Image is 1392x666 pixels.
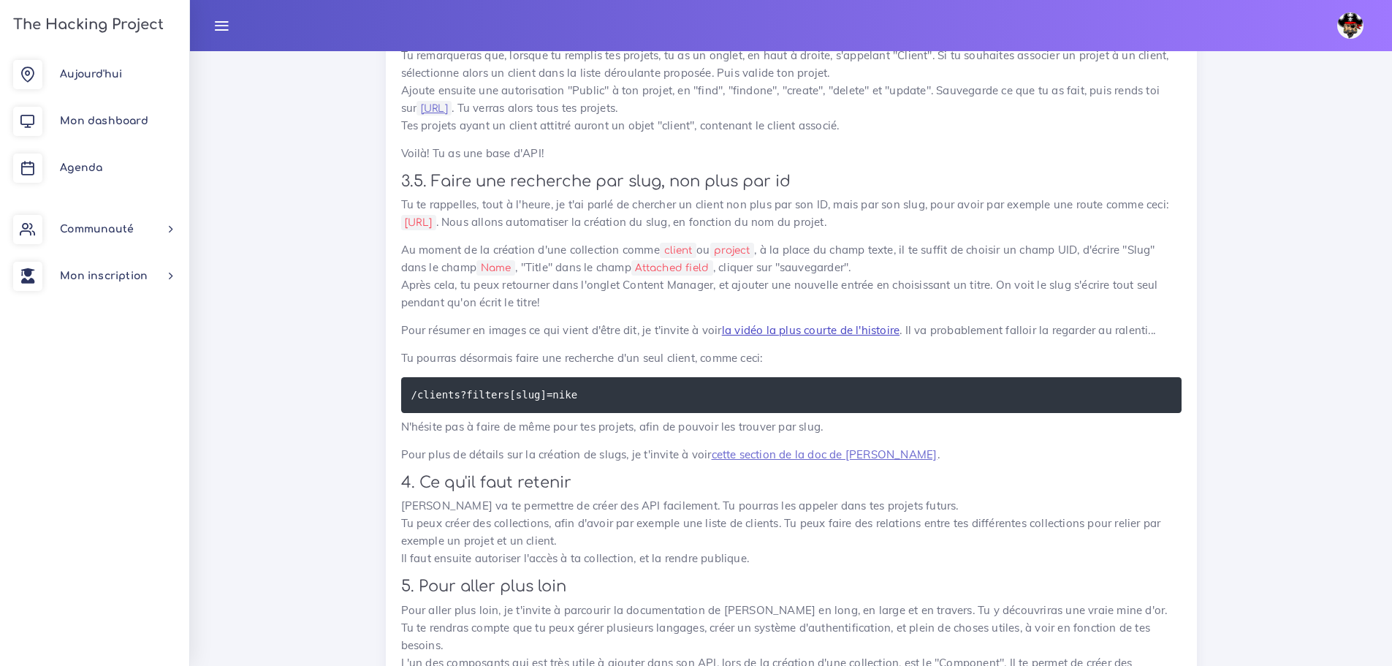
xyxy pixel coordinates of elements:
[401,47,1182,135] p: Tu remarqueras que, lorsque tu remplis tes projets, tu as un onglet, en haut à droite, s'appelant...
[401,241,1182,311] p: Au moment de la création d'une collection comme ou , à la place du champ texte, il te suffit de c...
[401,497,1182,567] p: [PERSON_NAME] va te permettre de créer des API facilement. Tu pourras les appeler dans tes projet...
[1337,12,1364,39] img: avatar
[476,260,515,276] code: Name
[401,215,436,230] code: [URL]
[401,173,1182,191] h3: 3.5. Faire une recherche par slug, non plus par id
[401,322,1182,339] p: Pour résumer en images ce qui vient d'être dit, je t'invite à voir . Il va probablement falloir l...
[401,196,1182,231] p: Tu te rappelles, tout à l'heure, je t'ai parlé de chercher un client non plus par son ID, mais pa...
[710,243,755,258] code: project
[417,101,452,116] code: [URL]
[417,101,452,115] a: [URL]
[9,17,164,33] h3: The Hacking Project
[722,323,900,337] a: la vidéo la plus courte de l'histoire
[401,474,1182,492] h3: 4. Ce qu'il faut retenir
[60,69,122,80] span: Aujourd'hui
[631,260,713,276] code: Attached field
[401,578,1182,596] h3: 5. Pour aller plus loin
[660,243,696,258] code: client
[60,116,148,126] span: Mon dashboard
[60,224,134,235] span: Communauté
[712,447,937,461] a: cette section de la doc de [PERSON_NAME]
[401,446,1182,463] p: Pour plus de détails sur la création de slugs, je t'invite à voir .
[411,387,582,403] code: /clients?filters[slug]=nike
[401,145,1182,162] p: Voilà! Tu as une base d'API!
[401,418,1182,436] p: N'hésite pas à faire de même pour tes projets, afin de pouvoir les trouver par slug.
[60,270,148,281] span: Mon inscription
[401,349,1182,367] p: Tu pourras désormais faire une recherche d'un seul client, comme ceci:
[60,162,102,173] span: Agenda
